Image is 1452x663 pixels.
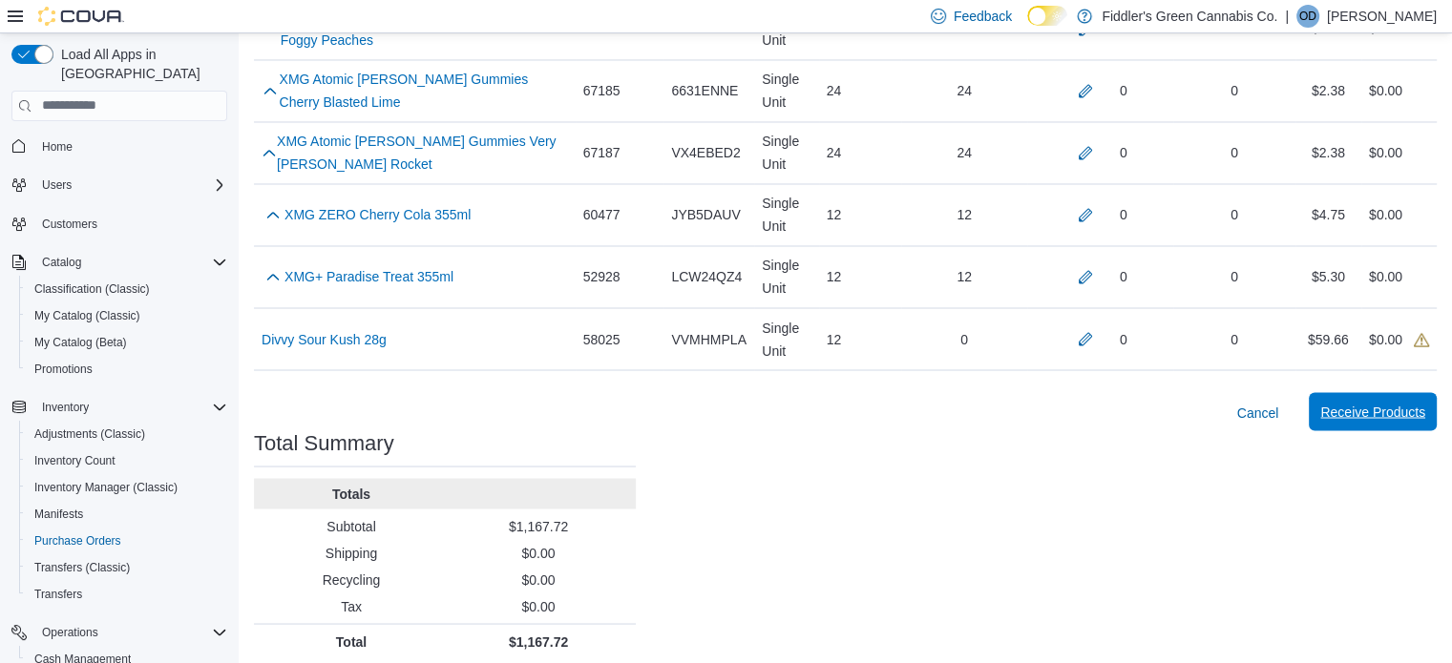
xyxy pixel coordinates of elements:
span: Customers [42,217,97,232]
span: Customers [34,212,227,236]
div: 0 [1120,203,1127,226]
button: My Catalog (Beta) [19,329,235,356]
button: Users [4,172,235,198]
div: 0 [1173,134,1294,172]
button: Adjustments (Classic) [19,421,235,447]
div: 24 [819,72,901,110]
span: Promotions [34,362,93,377]
span: Adjustments (Classic) [27,423,227,445]
span: Manifests [27,503,227,526]
button: Home [4,133,235,160]
div: 0 [1173,196,1294,234]
div: Olivia Dyck [1296,5,1319,28]
p: $1,167.72 [449,516,628,535]
div: $2.38 [1295,134,1361,172]
span: Transfers (Classic) [27,556,227,579]
div: 0 [1173,320,1294,358]
a: Inventory Manager (Classic) [27,476,185,499]
button: Manifests [19,501,235,528]
div: 0 [1120,79,1127,102]
span: Classification (Classic) [27,278,227,300]
span: 6631ENNE [671,79,738,102]
a: Promotions [27,358,100,381]
span: OD [1299,5,1316,28]
span: JYB5DAUV [671,203,740,226]
a: Customers [34,213,105,236]
div: 12 [819,196,901,234]
span: Catalog [42,255,81,270]
span: 52928 [583,265,621,288]
div: 0 [1120,327,1127,350]
p: Subtotal [262,516,441,535]
div: Single Unit [754,184,819,245]
span: Feedback [954,7,1012,26]
div: $0.00 [1369,79,1402,102]
span: Load All Apps in [GEOGRAPHIC_DATA] [53,45,227,83]
button: Users [34,174,79,197]
span: Inventory [42,400,89,415]
span: Inventory [34,396,227,419]
button: Catalog [4,249,235,276]
span: Adjustments (Classic) [34,426,145,442]
p: Tax [262,596,441,615]
img: Cova [38,7,124,26]
p: [PERSON_NAME] [1327,5,1437,28]
input: Dark Mode [1027,6,1067,26]
div: $4.75 [1295,196,1361,234]
span: Operations [34,621,227,644]
span: 67185 [583,79,621,102]
a: Adjustments (Classic) [27,423,153,445]
span: VX4EBED2 [671,141,740,164]
button: Inventory [34,396,96,419]
button: Transfers (Classic) [19,554,235,581]
p: Total [262,632,441,651]
div: 12 [819,320,901,358]
span: Users [34,174,227,197]
button: Cancel [1230,393,1287,431]
span: My Catalog (Beta) [27,331,227,354]
button: Catalog [34,251,89,274]
div: 0 [901,320,1028,358]
a: My Catalog (Classic) [27,304,148,327]
a: Transfers (Classic) [27,556,137,579]
div: Single Unit [754,308,819,369]
p: Shipping [262,543,441,562]
p: Totals [262,484,441,503]
a: Classification (Classic) [27,278,158,300]
span: Inventory Count [27,449,227,472]
span: Transfers [27,583,227,606]
div: Single Unit [754,246,819,307]
button: My Catalog (Classic) [19,302,235,329]
span: Inventory Manager (Classic) [34,480,178,495]
a: XMG Atomic [PERSON_NAME] Gummies Very [PERSON_NAME] Rocket [277,130,568,176]
span: Operations [42,625,98,640]
span: Manifests [34,507,83,522]
div: $59.66 [1295,320,1361,358]
span: Dark Mode [1027,26,1028,27]
a: Home [34,135,80,158]
span: Promotions [27,358,227,381]
a: XMG Atomic [PERSON_NAME] Gummies Cherry Blasted Lime [280,68,568,114]
div: $0.00 [1369,265,1402,288]
span: 60477 [583,203,621,226]
span: LCW24QZ4 [671,265,742,288]
span: Inventory Count [34,453,116,468]
span: My Catalog (Classic) [34,308,140,323]
span: My Catalog (Classic) [27,304,227,327]
span: Users [42,177,72,193]
div: Single Unit [754,122,819,183]
span: 58025 [583,327,621,350]
span: My Catalog (Beta) [34,335,127,350]
span: Transfers [34,587,82,602]
div: 24 [901,134,1028,172]
p: Fiddler's Green Cannabis Co. [1102,5,1277,28]
div: $2.38 [1295,72,1361,110]
div: Single Unit [754,60,819,121]
a: Purchase Orders [27,529,129,552]
button: Operations [34,621,106,644]
div: 0 [1173,72,1294,110]
span: Home [34,135,227,158]
p: $0.00 [449,596,628,615]
span: VVMHMPLA [671,327,747,350]
div: 24 [819,134,901,172]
